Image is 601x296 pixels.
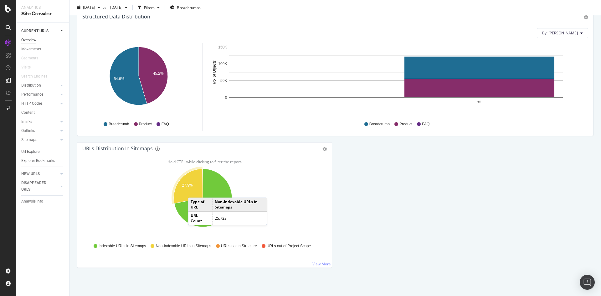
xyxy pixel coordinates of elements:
svg: A chart. [84,43,193,116]
text: 0 [225,95,227,100]
div: Open Intercom Messenger [580,275,595,290]
div: Search Engines [21,73,47,80]
span: Indexable URLs in Sitemaps [99,243,146,249]
td: URL Count [188,211,212,225]
a: View More [312,261,331,267]
a: HTTP Codes [21,100,59,107]
div: Structured Data Distribution [82,13,150,20]
a: CURRENT URLS [21,28,59,34]
button: Breadcrumbs [167,3,203,13]
a: Movements [21,46,65,53]
button: Filters [135,3,162,13]
a: Outlinks [21,128,59,134]
text: 50K [220,78,227,83]
a: Search Engines [21,73,54,80]
a: Analysis Info [21,198,65,205]
span: FAQ [162,122,169,127]
div: CURRENT URLS [21,28,49,34]
div: NEW URLS [21,171,40,177]
button: [DATE] [108,3,130,13]
td: 25,723 [212,211,267,225]
span: Product [139,122,152,127]
a: Content [21,109,65,116]
span: Breadcrumb [369,122,390,127]
span: 2025 Sep. 12th [83,5,95,10]
div: Visits [21,64,31,71]
div: gear [322,147,327,151]
div: Filters [144,5,155,10]
a: Inlinks [21,118,59,125]
a: Distribution [21,82,59,89]
div: Content [21,109,35,116]
span: 2025 Jul. 3rd [108,5,122,10]
div: DISAPPEARED URLS [21,180,53,193]
span: FAQ [422,122,429,127]
span: By: Lang [542,30,578,36]
span: Breadcrumbs [177,5,201,10]
a: Performance [21,91,59,98]
div: Url Explorer [21,148,41,155]
button: [DATE] [74,3,103,13]
div: Inlinks [21,118,32,125]
text: 27.9% [182,183,193,188]
div: Outlinks [21,128,35,134]
button: By: [PERSON_NAME] [537,28,588,38]
div: Overview [21,37,36,43]
a: Visits [21,64,37,71]
span: URLs not in Structure [221,243,257,249]
span: Non-Indexable URLs in Sitemaps [156,243,211,249]
div: Sitemaps [21,137,37,143]
div: Explorer Bookmarks [21,158,55,164]
div: Segments [21,55,38,62]
text: en [477,99,481,103]
span: Breadcrumb [109,122,129,127]
div: Distribution [21,82,41,89]
text: 54.6% [114,77,124,81]
div: gear [584,15,588,19]
text: 45.2% [153,71,164,75]
span: URLs out of Project Scope [267,243,311,249]
a: Sitemaps [21,137,59,143]
td: Non-Indexable URLs in Sitemaps [212,198,267,211]
span: Product [399,122,412,127]
div: Performance [21,91,43,98]
a: DISAPPEARED URLS [21,180,59,193]
svg: A chart. [82,165,323,238]
span: vs [103,5,108,10]
div: URLs Distribution in Sitemaps [82,145,153,152]
text: 100K [218,62,227,66]
td: Type of URL [188,198,212,211]
text: No. of Objects [212,60,217,84]
a: Segments [21,55,44,62]
div: HTTP Codes [21,100,43,107]
a: Url Explorer [21,148,65,155]
a: Explorer Bookmarks [21,158,65,164]
div: Analytics [21,5,64,10]
a: NEW URLS [21,171,59,177]
div: Analysis Info [21,198,43,205]
text: 150K [218,45,227,49]
div: SiteCrawler [21,10,64,18]
a: Overview [21,37,65,43]
svg: A chart. [210,43,581,116]
div: Movements [21,46,41,53]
